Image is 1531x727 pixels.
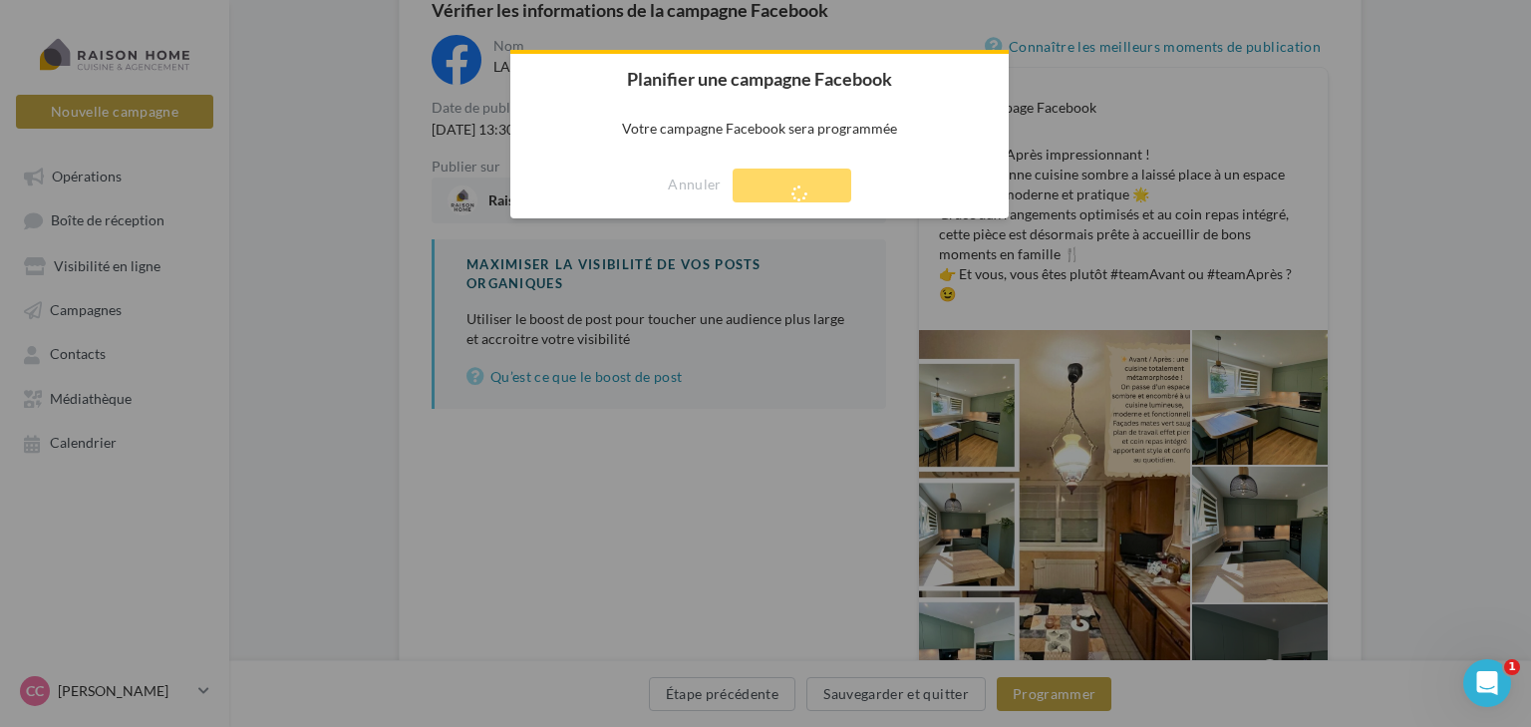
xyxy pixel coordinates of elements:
p: Votre campagne Facebook sera programmée [510,104,1009,153]
span: 1 [1504,659,1520,675]
iframe: Intercom live chat [1463,659,1511,707]
button: Programmer [733,169,851,202]
h2: Planifier une campagne Facebook [510,54,1009,104]
button: Annuler [668,169,721,200]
